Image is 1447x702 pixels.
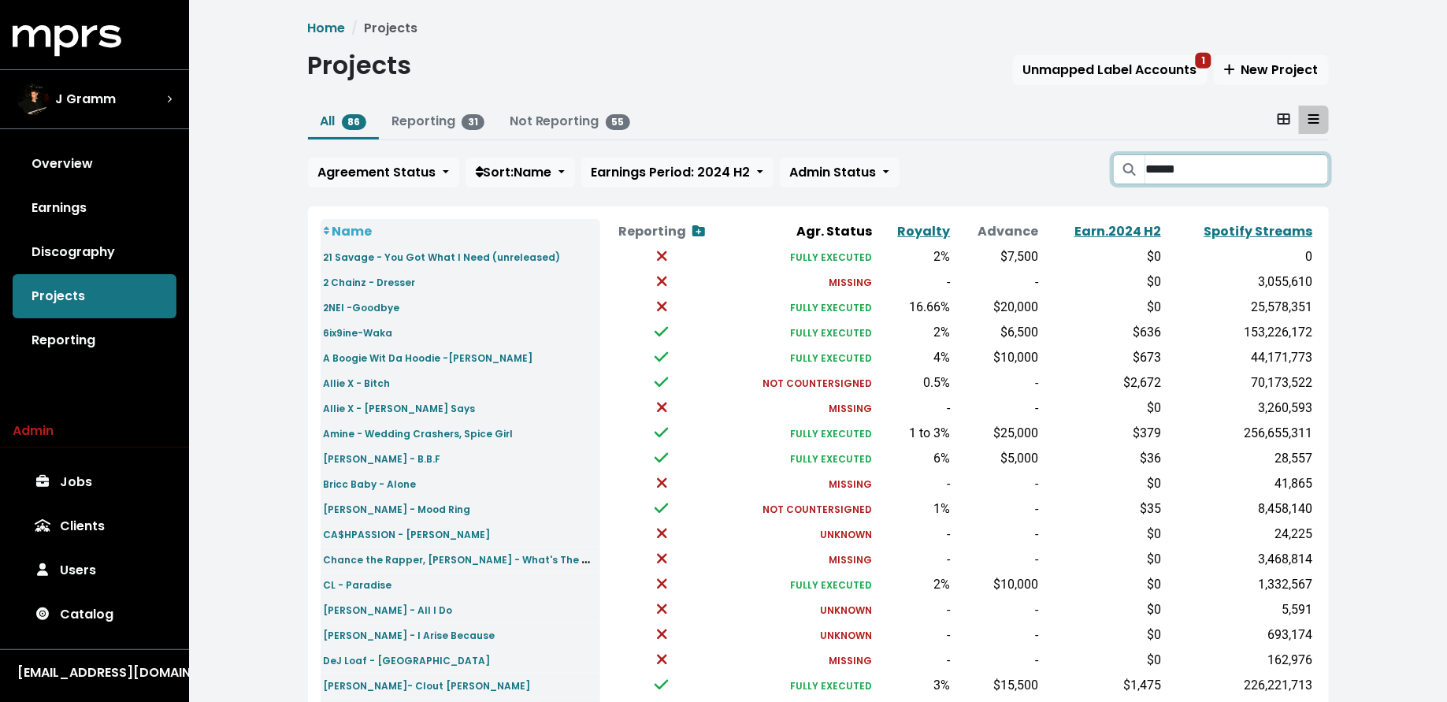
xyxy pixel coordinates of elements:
small: MISSING [829,276,873,289]
a: Overview [13,142,176,186]
small: MISSING [829,654,873,667]
span: $20,000 [994,299,1039,314]
small: DeJ Loaf - [GEOGRAPHIC_DATA] [324,654,491,667]
small: UNKNOWN [821,629,873,642]
td: 3,055,610 [1164,269,1315,295]
td: $673 [1042,345,1165,370]
a: Not Reporting55 [510,112,631,130]
a: [PERSON_NAME] - Mood Ring [324,500,471,518]
td: - [953,597,1041,622]
svg: Card View [1278,113,1290,125]
td: 24,225 [1164,522,1315,547]
a: Bricc Baby - Alone [324,474,417,492]
th: Advance [953,219,1041,244]
td: - [876,522,954,547]
small: NOT COUNTERSIGNED [763,377,873,390]
td: 5,591 [1164,597,1315,622]
td: $0 [1042,522,1165,547]
td: - [953,269,1041,295]
small: MISSING [829,402,873,415]
td: 6% [876,446,954,471]
a: [PERSON_NAME] - I Arise Because [324,626,495,644]
span: 31 [462,114,484,130]
td: 41,865 [1164,471,1315,496]
td: - [876,269,954,295]
a: [PERSON_NAME]- Clout [PERSON_NAME] [324,676,531,694]
span: Agreement Status [318,163,436,181]
nav: breadcrumb [308,19,1329,38]
span: $25,000 [994,425,1039,440]
span: Unmapped Label Accounts [1023,61,1197,79]
a: mprs logo [13,31,121,49]
span: J Gramm [55,90,116,109]
a: Spotify Streams [1204,222,1313,240]
small: [PERSON_NAME] - Mood Ring [324,503,471,516]
td: $0 [1042,295,1165,320]
td: 44,171,773 [1164,345,1315,370]
button: Agreement Status [308,158,459,188]
td: - [953,522,1041,547]
img: The selected account / producer [17,84,49,115]
a: 2 Chainz - Dresser [324,273,416,291]
h1: Projects [308,50,412,80]
th: Reporting [600,219,723,244]
td: $0 [1042,396,1165,421]
span: $15,500 [994,678,1039,693]
td: $0 [1042,269,1165,295]
small: FULLY EXECUTED [791,301,873,314]
td: $0 [1042,572,1165,597]
small: MISSING [829,477,873,491]
a: 21 Savage - You Got What I Need (unreleased) [324,247,561,266]
td: - [876,622,954,648]
td: 162,976 [1164,648,1315,673]
td: $0 [1042,471,1165,496]
th: Name [321,219,601,244]
small: FULLY EXECUTED [791,578,873,592]
td: - [876,648,954,673]
td: - [953,471,1041,496]
span: $10,000 [994,350,1039,365]
td: - [876,396,954,421]
td: - [953,370,1041,396]
td: - [876,547,954,572]
small: CL - Paradise [324,578,392,592]
span: $6,500 [1001,325,1039,340]
a: Discography [13,230,176,274]
th: Agr. Status [723,219,876,244]
small: [PERSON_NAME] - B.B.F [324,452,441,466]
td: 1,332,567 [1164,572,1315,597]
td: $0 [1042,244,1165,269]
a: Earn.2024 H2 [1074,222,1161,240]
a: Allie X - Bitch [324,373,391,392]
td: - [953,396,1041,421]
td: 25,578,351 [1164,295,1315,320]
a: Chance the Rapper, [PERSON_NAME] - What's The Hook [324,550,607,568]
button: [EMAIL_ADDRESS][DOMAIN_NAME] [13,663,176,683]
td: 693,174 [1164,622,1315,648]
a: Reporting31 [391,112,484,130]
td: $0 [1042,597,1165,622]
a: DeJ Loaf - [GEOGRAPHIC_DATA] [324,651,491,669]
td: 226,221,713 [1164,673,1315,698]
a: [PERSON_NAME] - B.B.F [324,449,441,467]
td: 256,655,311 [1164,421,1315,446]
small: Allie X - [PERSON_NAME] Says [324,402,476,415]
small: UNKNOWN [821,604,873,617]
a: Clients [13,504,176,548]
a: [PERSON_NAME] - All I Do [324,600,453,618]
td: - [876,471,954,496]
small: CA$HPASSION - [PERSON_NAME] [324,528,491,541]
span: 86 [342,114,367,130]
a: Users [13,548,176,592]
td: $0 [1042,622,1165,648]
small: Allie X - Bitch [324,377,391,390]
small: NOT COUNTERSIGNED [763,503,873,516]
small: FULLY EXECUTED [791,452,873,466]
a: Earnings [13,186,176,230]
small: [PERSON_NAME] - I Arise Because [324,629,495,642]
li: Projects [346,19,418,38]
button: New Project [1214,55,1329,85]
td: 0 [1164,244,1315,269]
td: - [953,496,1041,522]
